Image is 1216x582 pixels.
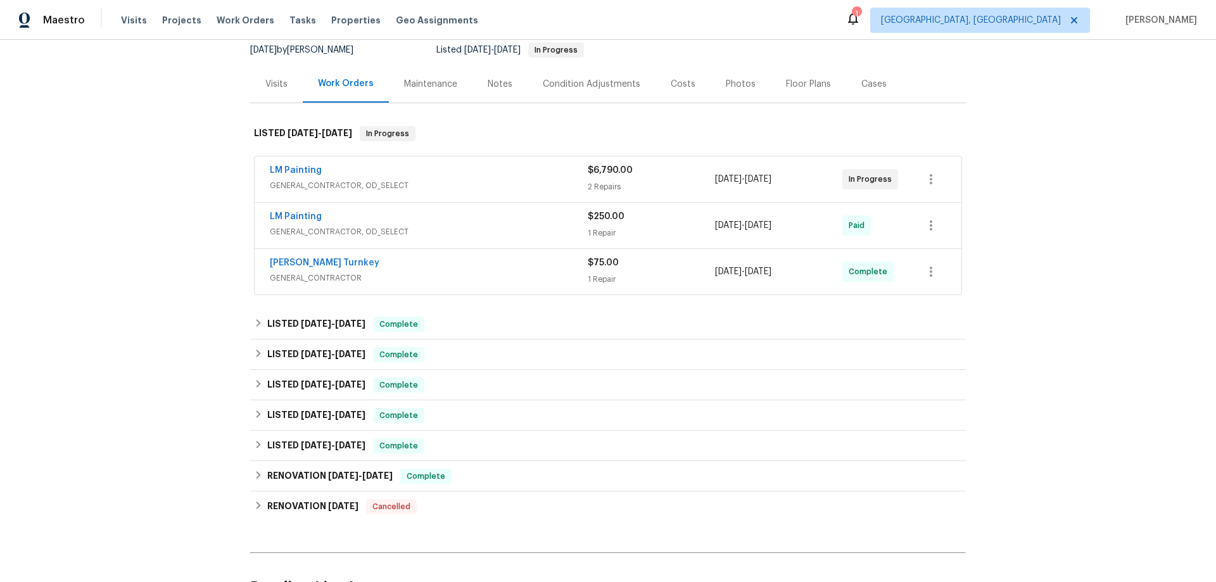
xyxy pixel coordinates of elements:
[301,441,331,450] span: [DATE]
[494,46,521,54] span: [DATE]
[396,14,478,27] span: Geo Assignments
[529,46,583,54] span: In Progress
[288,129,352,137] span: -
[328,471,358,480] span: [DATE]
[745,175,771,184] span: [DATE]
[331,14,381,27] span: Properties
[250,42,369,58] div: by [PERSON_NAME]
[361,127,414,140] span: In Progress
[250,431,966,461] div: LISTED [DATE]-[DATE]Complete
[715,265,771,278] span: -
[301,380,331,389] span: [DATE]
[267,377,365,393] h6: LISTED
[267,438,365,453] h6: LISTED
[861,78,887,91] div: Cases
[849,219,870,232] span: Paid
[374,318,423,331] span: Complete
[588,212,624,221] span: $250.00
[1120,14,1197,27] span: [PERSON_NAME]
[270,179,588,192] span: GENERAL_CONTRACTOR, OD_SELECT
[881,14,1061,27] span: [GEOGRAPHIC_DATA], [GEOGRAPHIC_DATA]
[301,380,365,389] span: -
[250,370,966,400] div: LISTED [DATE]-[DATE]Complete
[335,350,365,358] span: [DATE]
[301,319,365,328] span: -
[849,173,897,186] span: In Progress
[250,491,966,522] div: RENOVATION [DATE]Cancelled
[301,410,331,419] span: [DATE]
[250,339,966,370] div: LISTED [DATE]-[DATE]Complete
[715,221,742,230] span: [DATE]
[367,500,415,513] span: Cancelled
[322,129,352,137] span: [DATE]
[671,78,695,91] div: Costs
[436,46,584,54] span: Listed
[543,78,640,91] div: Condition Adjustments
[402,470,450,483] span: Complete
[121,14,147,27] span: Visits
[335,319,365,328] span: [DATE]
[588,166,633,175] span: $6,790.00
[250,461,966,491] div: RENOVATION [DATE]-[DATE]Complete
[726,78,756,91] div: Photos
[374,440,423,452] span: Complete
[250,46,277,54] span: [DATE]
[289,16,316,25] span: Tasks
[374,379,423,391] span: Complete
[270,212,322,221] a: LM Painting
[301,319,331,328] span: [DATE]
[254,126,352,141] h6: LISTED
[715,175,742,184] span: [DATE]
[265,78,288,91] div: Visits
[267,408,365,423] h6: LISTED
[745,267,771,276] span: [DATE]
[43,14,85,27] span: Maestro
[250,400,966,431] div: LISTED [DATE]-[DATE]Complete
[464,46,491,54] span: [DATE]
[715,267,742,276] span: [DATE]
[374,409,423,422] span: Complete
[464,46,521,54] span: -
[162,14,201,27] span: Projects
[217,14,274,27] span: Work Orders
[374,348,423,361] span: Complete
[588,227,715,239] div: 1 Repair
[288,129,318,137] span: [DATE]
[786,78,831,91] div: Floor Plans
[318,77,374,90] div: Work Orders
[301,441,365,450] span: -
[301,350,331,358] span: [DATE]
[715,173,771,186] span: -
[588,180,715,193] div: 2 Repairs
[404,78,457,91] div: Maintenance
[301,410,365,419] span: -
[849,265,892,278] span: Complete
[335,441,365,450] span: [DATE]
[328,502,358,510] span: [DATE]
[852,8,861,20] div: 1
[270,272,588,284] span: GENERAL_CONTRACTOR
[270,258,379,267] a: [PERSON_NAME] Turnkey
[301,350,365,358] span: -
[270,225,588,238] span: GENERAL_CONTRACTOR, OD_SELECT
[267,499,358,514] h6: RENOVATION
[267,347,365,362] h6: LISTED
[250,309,966,339] div: LISTED [DATE]-[DATE]Complete
[267,317,365,332] h6: LISTED
[488,78,512,91] div: Notes
[328,471,393,480] span: -
[250,113,966,154] div: LISTED [DATE]-[DATE]In Progress
[335,380,365,389] span: [DATE]
[270,166,322,175] a: LM Painting
[588,273,715,286] div: 1 Repair
[335,410,365,419] span: [DATE]
[267,469,393,484] h6: RENOVATION
[362,471,393,480] span: [DATE]
[745,221,771,230] span: [DATE]
[715,219,771,232] span: -
[588,258,619,267] span: $75.00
